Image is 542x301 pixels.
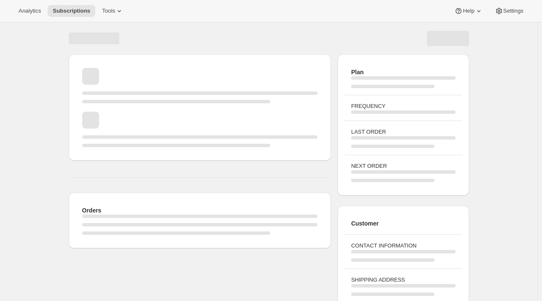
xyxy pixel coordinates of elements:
[449,5,488,17] button: Help
[351,242,455,250] h3: CONTACT INFORMATION
[351,128,455,136] h3: LAST ORDER
[351,276,455,284] h3: SHIPPING ADDRESS
[351,162,455,170] h3: NEXT ORDER
[13,5,46,17] button: Analytics
[97,5,129,17] button: Tools
[19,8,41,14] span: Analytics
[102,8,115,14] span: Tools
[48,5,95,17] button: Subscriptions
[351,68,455,76] h2: Plan
[82,206,318,215] h2: Orders
[503,8,523,14] span: Settings
[490,5,529,17] button: Settings
[463,8,474,14] span: Help
[53,8,90,14] span: Subscriptions
[351,219,455,228] h2: Customer
[351,102,455,110] h3: FREQUENCY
